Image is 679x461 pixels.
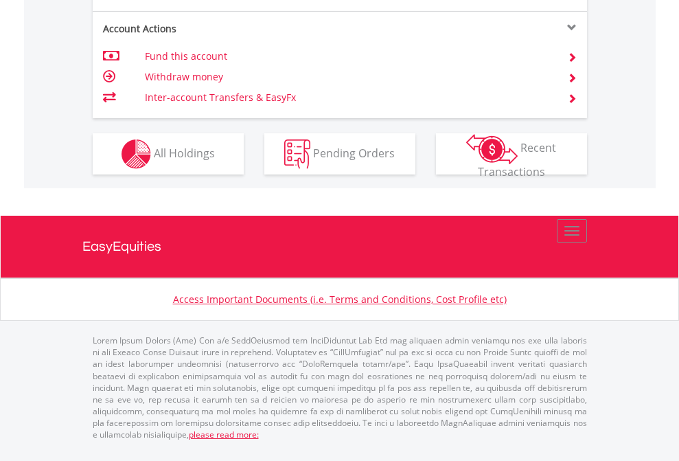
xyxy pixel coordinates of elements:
[173,293,507,306] a: Access Important Documents (i.e. Terms and Conditions, Cost Profile etc)
[313,145,395,160] span: Pending Orders
[264,133,415,175] button: Pending Orders
[436,133,587,175] button: Recent Transactions
[145,46,551,67] td: Fund this account
[93,22,340,36] div: Account Actions
[93,335,587,440] p: Lorem Ipsum Dolors (Ame) Con a/e SeddOeiusmod tem InciDiduntut Lab Etd mag aliquaen admin veniamq...
[122,139,151,169] img: holdings-wht.png
[93,133,244,175] button: All Holdings
[82,216,597,278] a: EasyEquities
[189,429,259,440] a: please read more:
[145,87,551,108] td: Inter-account Transfers & EasyFx
[154,145,215,160] span: All Holdings
[466,134,518,164] img: transactions-zar-wht.png
[145,67,551,87] td: Withdraw money
[284,139,310,169] img: pending_instructions-wht.png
